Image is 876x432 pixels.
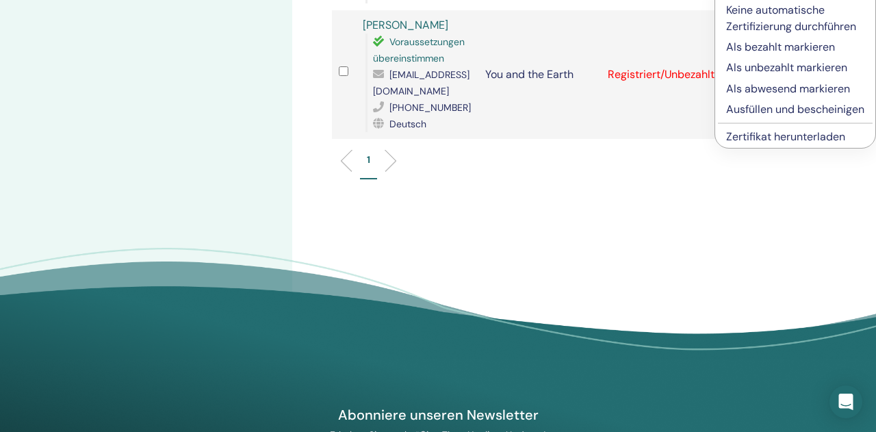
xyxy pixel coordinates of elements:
p: 1 [367,153,370,167]
h4: Abonniere unseren Newsletter [280,406,596,424]
span: Voraussetzungen übereinstimmen [373,36,465,64]
span: [PHONE_NUMBER] [389,101,471,114]
td: You and the Earth [478,10,601,139]
a: Zertifikat herunterladen [726,129,845,144]
a: [PERSON_NAME] [363,18,448,32]
div: Open Intercom Messenger [829,385,862,418]
span: [EMAIL_ADDRESS][DOMAIN_NAME] [373,68,469,97]
p: Keine automatische Zertifizierung durchführen [726,2,864,35]
p: Als bezahlt markieren [726,39,864,55]
p: Als unbezahlt markieren [726,60,864,76]
p: Als abwesend markieren [726,81,864,97]
p: Ausfüllen und bescheinigen [726,101,864,118]
span: Deutsch [389,118,426,130]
